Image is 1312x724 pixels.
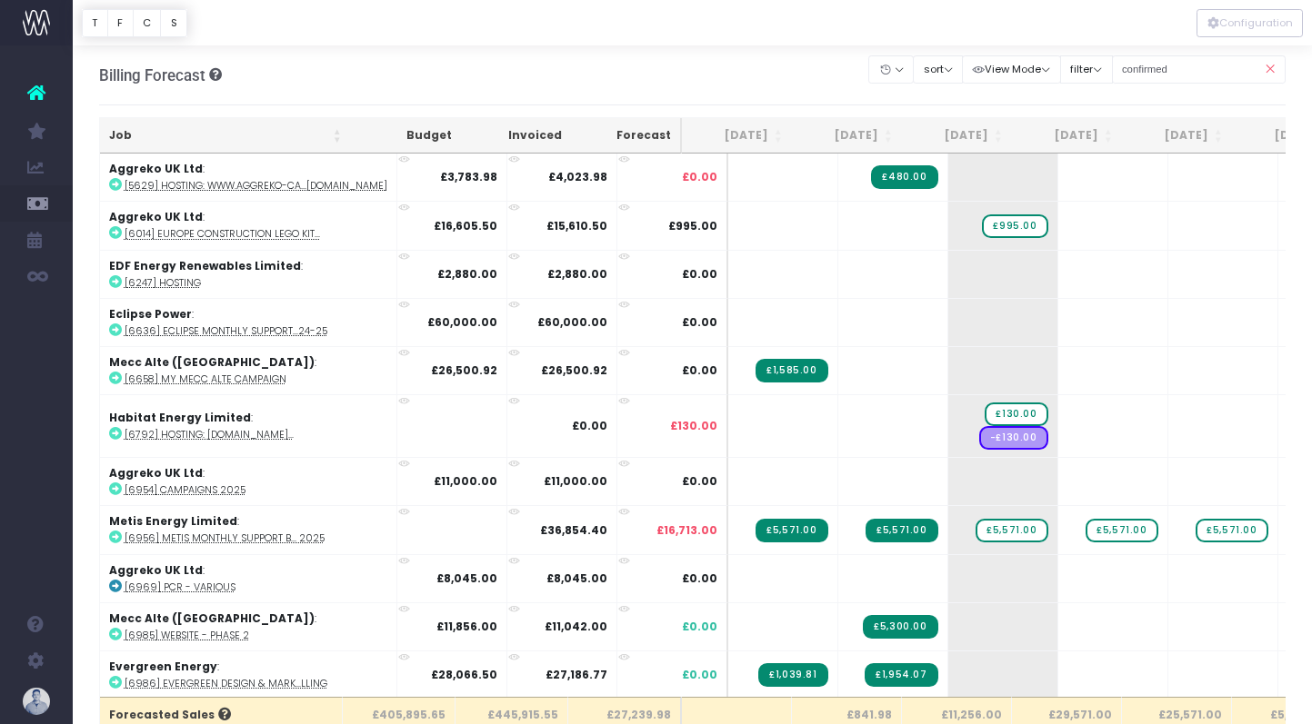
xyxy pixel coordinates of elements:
strong: £27,186.77 [546,667,607,682]
span: £16,713.00 [656,522,717,539]
strong: £8,045.00 [436,570,497,586]
strong: £11,042.00 [545,619,607,634]
span: £995.00 [668,218,717,234]
strong: £15,610.50 [546,218,607,233]
span: wayahead Sales Forecast Item [1196,519,1267,542]
button: T [82,9,108,37]
td: : [100,394,397,457]
span: £0.00 [682,169,717,185]
span: £0.00 [682,266,717,283]
span: Streamtime Invoice: 5208 – [6985] Website - Phase B & C Design [863,615,937,639]
td: : [100,505,397,553]
strong: £8,045.00 [546,570,607,586]
strong: £11,000.00 [434,473,497,489]
strong: £4,023.98 [548,169,607,184]
button: Configuration [1197,9,1303,37]
span: Streamtime Invoice: 5198 – [6986] Design & Marketing Support 2025 [865,663,937,687]
strong: £60,000.00 [537,314,607,330]
span: Billing Forecast [99,66,205,84]
abbr: [6792] Hosting: www.habitat.energy [125,428,294,441]
strong: Aggreko UK Ltd [109,161,203,176]
button: sort [913,55,963,84]
strong: Evergreen Energy [109,659,217,674]
th: Nov 25: activate to sort column ascending [1012,118,1122,154]
strong: £0.00 [572,418,607,433]
abbr: [6985] Website - phase 2 [125,629,249,642]
td: : [100,201,397,249]
abbr: [6658] My Mecc Alte Campaign [125,372,286,386]
abbr: [6954] Campaigns 2025 [125,483,245,497]
span: wayahead Sales Forecast Item [1086,519,1157,542]
button: C [133,9,162,37]
span: Streamtime Invoice: 5197 – [6986] Design & Marketing Support 2025 [758,663,827,687]
td: : [100,554,397,602]
strong: £2,880.00 [437,266,497,282]
strong: Aggreko UK Ltd [109,465,203,481]
td: : [100,602,397,650]
abbr: [6636] Eclipse Monthly Support - Billing 24-25 [125,324,327,338]
span: £0.00 [682,473,717,490]
th: Invoiced [461,118,571,154]
strong: Eclipse Power [109,306,192,322]
strong: Metis Energy Limited [109,513,237,529]
td: : [100,457,397,505]
span: Streamtime Invoice: 5174 – [6956] Metis Design & Marketing Support 2025 [756,519,827,542]
button: View Mode [962,55,1061,84]
strong: Habitat Energy Limited [109,410,251,425]
span: Streamtime Invoice: 5184 – [6658] My Mecc Alte Campaign [756,359,827,382]
span: £130.00 [670,418,717,434]
span: £0.00 [682,667,717,683]
strong: £60,000.00 [427,314,497,330]
th: Oct 25: activate to sort column ascending [902,118,1012,154]
abbr: [5629] Hosting: www.aggreko-calculators.com [125,179,387,193]
strong: Aggreko UK Ltd [109,209,203,224]
abbr: [6956] Metis Monthly Support Billing 2025 [125,531,325,545]
div: Vertical button group [82,9,187,37]
div: Vertical button group [1197,9,1303,37]
span: Streamtime Invoice: 5207 – [6956] Metis Design & Marketing Support 2025 [866,519,937,542]
span: £0.00 [682,314,717,331]
span: Streamtime Invoice: 5201 – [5629] Hosting: www.aggreko-calculators.com [871,165,937,189]
strong: £11,000.00 [544,473,607,489]
td: : [100,650,397,699]
input: Search... [1112,55,1287,84]
button: filter [1060,55,1113,84]
strong: £26,500.92 [541,362,607,378]
span: £0.00 [682,362,717,379]
td: : [100,346,397,394]
span: Streamtime Draft Order: 1004 – href [979,426,1048,450]
strong: Mecc Alte ([GEOGRAPHIC_DATA]) [109,610,315,626]
span: wayahead Sales Forecast Item [985,402,1047,426]
strong: £16,605.50 [434,218,497,233]
th: Job: activate to sort column ascending [100,118,351,154]
strong: EDF Energy Renewables Limited [109,258,301,273]
span: Forecasted Sales [109,707,231,723]
span: £0.00 [682,570,717,587]
th: Aug 25: activate to sort column ascending [682,118,792,154]
abbr: [6014] Europe Construction Lego Kits [125,227,320,241]
td: : [100,250,397,298]
abbr: [6969] PCR - various [125,580,235,594]
strong: £2,880.00 [547,266,607,282]
strong: Mecc Alte ([GEOGRAPHIC_DATA]) [109,354,315,370]
button: S [160,9,187,37]
strong: Aggreko UK Ltd [109,562,203,578]
strong: £26,500.92 [431,362,497,378]
button: F [107,9,134,37]
strong: £3,783.98 [440,169,497,184]
td: : [100,298,397,346]
span: wayahead Sales Forecast Item [982,214,1047,238]
img: images/default_profile_image.png [23,688,50,715]
th: Forecast [571,118,682,154]
td: : [100,154,397,201]
strong: £28,066.50 [431,667,497,682]
strong: £11,856.00 [436,619,497,634]
th: Sep 25: activate to sort column ascending [792,118,902,154]
abbr: [6247] Hosting [125,276,201,290]
th: Dec 25: activate to sort column ascending [1122,118,1232,154]
th: Budget [351,118,461,154]
abbr: [6986] Evergreen Design & Marketing Support 2025 billing [125,677,327,690]
span: wayahead Sales Forecast Item [976,519,1047,542]
span: £0.00 [682,619,717,635]
strong: £36,854.40 [540,522,607,538]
